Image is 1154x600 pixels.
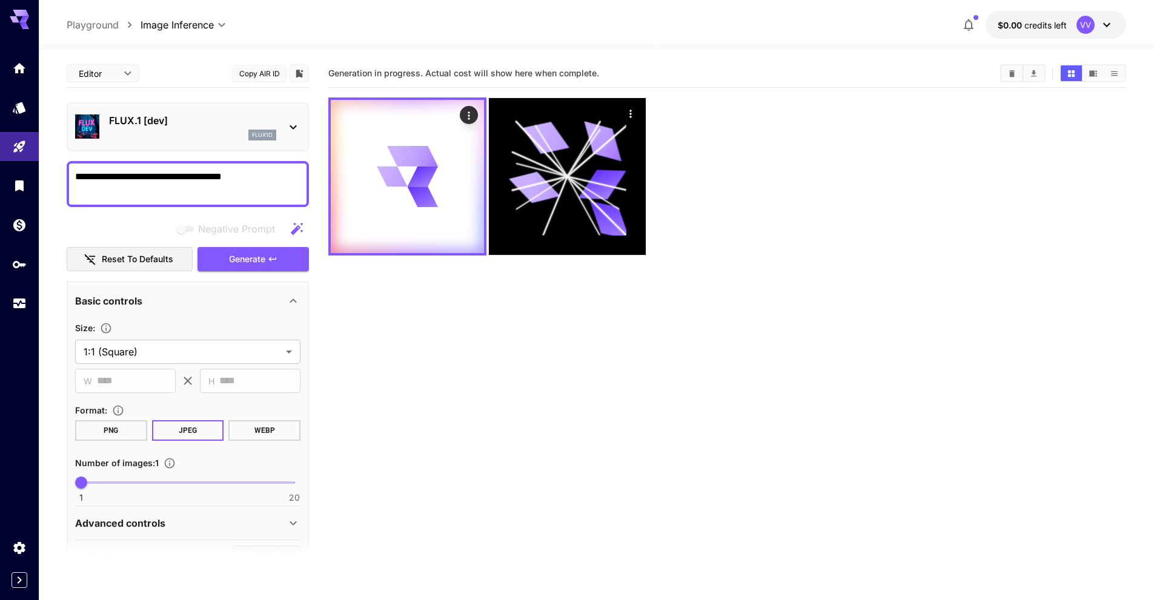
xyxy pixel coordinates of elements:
[228,420,300,441] button: WEBP
[109,113,276,128] p: FLUX.1 [dev]
[198,222,275,236] span: Negative Prompt
[12,217,27,232] div: Wallet
[252,131,273,139] p: flux1d
[75,420,147,441] button: PNG
[1076,16,1095,34] div: VV
[998,19,1067,31] div: $0.00
[174,221,285,236] span: Negative prompts are not compatible with the selected model.
[232,65,287,82] button: Copy AIR ID
[79,67,116,80] span: Editor
[1061,65,1082,81] button: Show media in grid view
[75,108,300,145] div: FLUX.1 [dev]flux1d
[67,247,193,272] button: Reset to defaults
[12,61,27,76] div: Home
[1104,65,1125,81] button: Show media in list view
[622,104,640,122] div: Actions
[998,20,1024,30] span: $0.00
[12,572,27,588] button: Expand sidebar
[75,405,107,415] span: Format :
[1023,65,1044,81] button: Download All
[12,178,27,193] div: Library
[67,18,141,32] nav: breadcrumb
[141,18,214,32] span: Image Inference
[12,296,27,311] div: Usage
[84,374,92,388] span: W
[152,420,224,441] button: JPEG
[197,247,309,272] button: Generate
[84,345,281,359] span: 1:1 (Square)
[75,286,300,315] div: Basic controls
[75,509,300,538] div: Advanced controls
[12,540,27,555] div: Settings
[75,516,165,530] p: Advanced controls
[12,100,27,115] div: Models
[986,11,1126,39] button: $0.00VV
[12,257,27,272] div: API Keys
[95,322,117,334] button: Adjust the dimensions of the generated image by specifying its width and height in pixels, or sel...
[1001,65,1023,81] button: Clear All
[1059,64,1126,82] div: Show media in grid viewShow media in video viewShow media in list view
[107,404,129,417] button: Choose the file format for the output image.
[67,18,119,32] a: Playground
[460,106,478,124] div: Actions
[1000,64,1046,82] div: Clear AllDownload All
[75,458,159,468] span: Number of images : 1
[12,139,27,154] div: Playground
[328,68,599,78] span: Generation in progress. Actual cost will show here when complete.
[1083,65,1104,81] button: Show media in video view
[1024,20,1067,30] span: credits left
[208,374,214,388] span: H
[294,66,305,81] button: Add to library
[79,492,83,504] span: 1
[289,492,300,504] span: 20
[75,323,95,333] span: Size :
[229,252,265,267] span: Generate
[159,457,181,469] button: Specify how many images to generate in a single request. Each image generation will be charged se...
[75,294,142,308] p: Basic controls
